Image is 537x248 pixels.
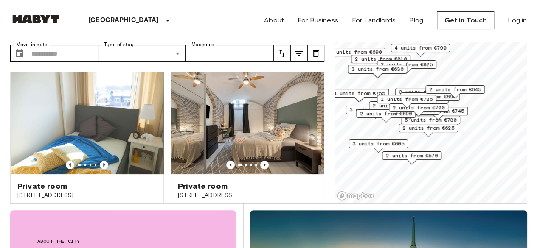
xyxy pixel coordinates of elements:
[329,89,389,102] div: Map marker
[10,15,61,23] img: Habyt
[351,65,403,73] span: 3 units from €630
[377,95,436,108] div: Map marker
[386,152,438,159] span: 2 units from €570
[260,161,269,169] button: Previous image
[104,41,134,48] label: Type of stay
[391,44,450,57] div: Map marker
[429,86,481,93] span: 2 units from €645
[290,45,307,62] button: tune
[88,15,159,25] p: [GEOGRAPHIC_DATA]
[382,151,441,164] div: Map marker
[377,60,436,73] div: Map marker
[11,45,28,62] button: Choose date
[346,106,405,119] div: Map marker
[373,102,425,109] span: 2 units from €925
[349,106,401,114] span: 3 units from €785
[100,161,108,169] button: Previous image
[273,45,290,62] button: tune
[355,55,407,63] span: 2 units from €810
[351,55,410,68] div: Map marker
[356,109,416,123] div: Map marker
[298,15,338,25] a: For Business
[369,101,428,114] div: Map marker
[307,45,324,62] button: tune
[349,139,408,153] div: Map marker
[360,110,412,117] span: 2 units from €690
[66,161,74,169] button: Previous image
[437,11,494,29] a: Get in Touch
[395,88,455,101] div: Map marker
[394,44,446,52] span: 4 units from €790
[337,191,374,201] a: Mapbox logo
[400,92,460,106] div: Map marker
[425,85,485,98] div: Map marker
[409,15,424,25] a: Blog
[17,181,67,191] span: Private room
[191,41,214,48] label: Max price
[37,237,209,245] span: About the city
[264,15,284,25] a: About
[404,93,456,100] span: 6 units from €690
[178,181,228,191] span: Private room
[412,107,464,115] span: 3 units from €745
[393,104,444,111] span: 2 units from €700
[348,65,407,78] div: Map marker
[508,15,527,25] a: Log in
[389,103,448,117] div: Map marker
[399,88,451,96] span: 3 units from €800
[401,116,460,129] div: Map marker
[17,191,157,200] span: [STREET_ADDRESS]
[405,116,456,124] span: 5 units from €730
[381,61,433,68] span: 2 units from €825
[326,48,385,61] div: Map marker
[389,95,449,108] div: Map marker
[330,48,382,56] span: 1 units from €690
[402,124,454,132] span: 2 units from €625
[178,191,317,200] span: [STREET_ADDRESS]
[171,72,324,174] img: Marketing picture of unit DE-02-004-006-05HF
[399,124,458,137] div: Map marker
[333,89,385,97] span: 4 units from €755
[352,140,404,148] span: 3 units from €605
[226,161,235,169] button: Previous image
[352,15,396,25] a: For Landlords
[11,72,163,174] img: Marketing picture of unit DE-02-011-001-01HF
[16,41,48,48] label: Move-in date
[381,95,433,103] span: 1 units from €725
